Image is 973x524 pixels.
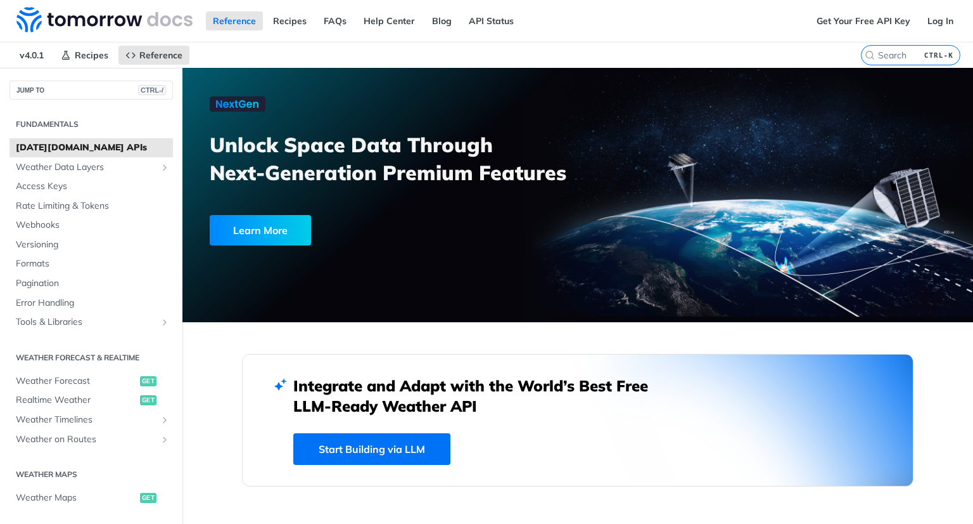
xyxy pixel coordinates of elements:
span: [DATE][DOMAIN_NAME] APIs [16,141,170,154]
img: Tomorrow.io Weather API Docs [16,7,193,32]
a: Tools & LibrariesShow subpages for Tools & Libraries [10,313,173,332]
button: Show subpages for Weather on Routes [160,435,170,445]
span: Weather Data Layers [16,161,156,174]
h3: Unlock Space Data Through Next-Generation Premium Features [210,131,592,187]
span: get [140,376,156,386]
a: Pagination [10,274,173,293]
a: Recipes [266,11,314,30]
span: Tools & Libraries [16,316,156,329]
a: Webhooks [10,216,173,235]
a: Learn More [210,215,515,246]
h2: Weather Forecast & realtime [10,352,173,364]
a: Error Handling [10,294,173,313]
a: Get Your Free API Key [810,11,917,30]
span: Access Keys [16,180,170,193]
span: v4.0.1 [13,46,51,65]
kbd: CTRL-K [921,49,957,62]
a: Weather Forecastget [10,372,173,391]
button: Show subpages for Weather Data Layers [160,162,170,173]
span: Realtime Weather [16,394,137,407]
a: Blog [425,11,459,30]
span: Pagination [16,277,170,290]
button: JUMP TOCTRL-/ [10,81,173,100]
a: Reference [118,46,189,65]
div: Learn More [210,215,311,246]
a: Log In [920,11,960,30]
a: Formats [10,254,173,273]
h2: Integrate and Adapt with the World’s Best Free LLM-Ready Weather API [293,376,667,416]
svg: Search [865,50,875,60]
a: Weather on RoutesShow subpages for Weather on Routes [10,430,173,449]
a: Weather TimelinesShow subpages for Weather Timelines [10,410,173,429]
span: Weather on Routes [16,433,156,446]
a: FAQs [317,11,353,30]
a: API Status [462,11,521,30]
span: Recipes [75,49,108,61]
span: Error Handling [16,297,170,310]
span: Weather Timelines [16,414,156,426]
span: Formats [16,258,170,270]
a: Rate Limiting & Tokens [10,197,173,216]
span: Webhooks [16,219,170,232]
button: Show subpages for Tools & Libraries [160,317,170,327]
span: get [140,395,156,405]
span: Weather Maps [16,492,137,504]
a: Access Keys [10,177,173,196]
span: Reference [139,49,182,61]
a: Help Center [357,11,422,30]
a: Start Building via LLM [293,433,450,465]
h2: Weather Maps [10,469,173,480]
a: Weather Mapsget [10,488,173,508]
a: Reference [206,11,263,30]
img: NextGen [210,96,265,112]
span: Weather Forecast [16,375,137,388]
span: get [140,493,156,503]
span: Versioning [16,239,170,251]
a: [DATE][DOMAIN_NAME] APIs [10,138,173,157]
span: CTRL-/ [138,85,166,95]
a: Realtime Weatherget [10,391,173,410]
a: Weather Data LayersShow subpages for Weather Data Layers [10,158,173,177]
a: Recipes [54,46,115,65]
span: Rate Limiting & Tokens [16,200,170,213]
button: Show subpages for Weather Timelines [160,415,170,425]
h2: Fundamentals [10,119,173,130]
a: Versioning [10,235,173,254]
